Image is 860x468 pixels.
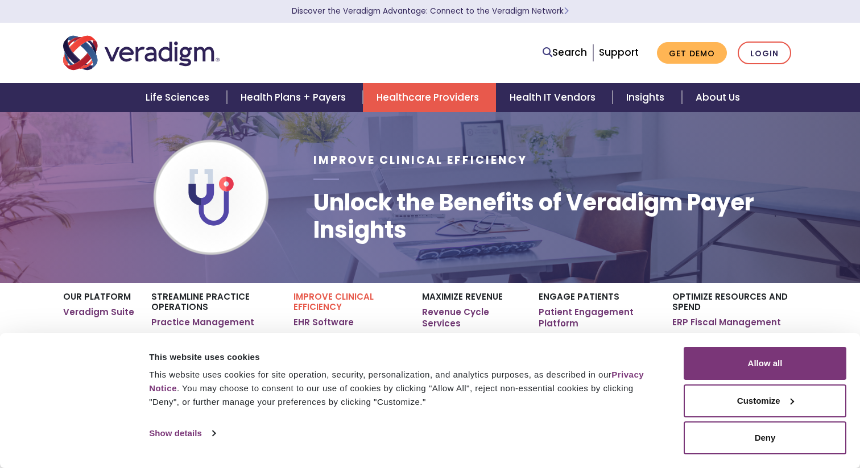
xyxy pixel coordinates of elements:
a: Revenue Cycle Services [422,307,522,329]
a: Veradigm Suite [63,307,134,318]
img: Veradigm logo [63,34,220,72]
a: EHR Software [293,317,354,328]
button: Deny [684,421,846,454]
a: Show details [149,425,215,442]
a: Health Plans + Payers [227,83,363,112]
a: Search [543,45,587,60]
h1: Unlock the Benefits of Veradigm Payer Insights [313,189,797,243]
a: Practice Management [151,317,254,328]
a: About Us [682,83,754,112]
a: Patient Engagement Platform [539,307,655,329]
button: Customize [684,384,846,417]
div: This website uses cookies for site operation, security, personalization, and analytics purposes, ... [149,368,658,409]
a: Healthcare Providers [363,83,496,112]
a: Discover the Veradigm Advantage: Connect to the Veradigm NetworkLearn More [292,6,569,16]
a: AI Patient Scheduling [151,333,249,344]
span: Improve Clinical Efficiency [313,152,527,168]
a: Support [599,45,639,59]
button: Allow all [684,347,846,380]
span: Learn More [564,6,569,16]
a: Health IT Vendors [496,83,613,112]
a: Life Sciences [132,83,226,112]
a: Login [738,42,791,65]
a: Insights [613,83,681,112]
a: ePrescribe [293,333,342,344]
div: This website uses cookies [149,350,658,364]
a: ERP Point of Use [672,333,744,344]
a: ERP Fiscal Management [672,317,781,328]
a: Get Demo [657,42,727,64]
